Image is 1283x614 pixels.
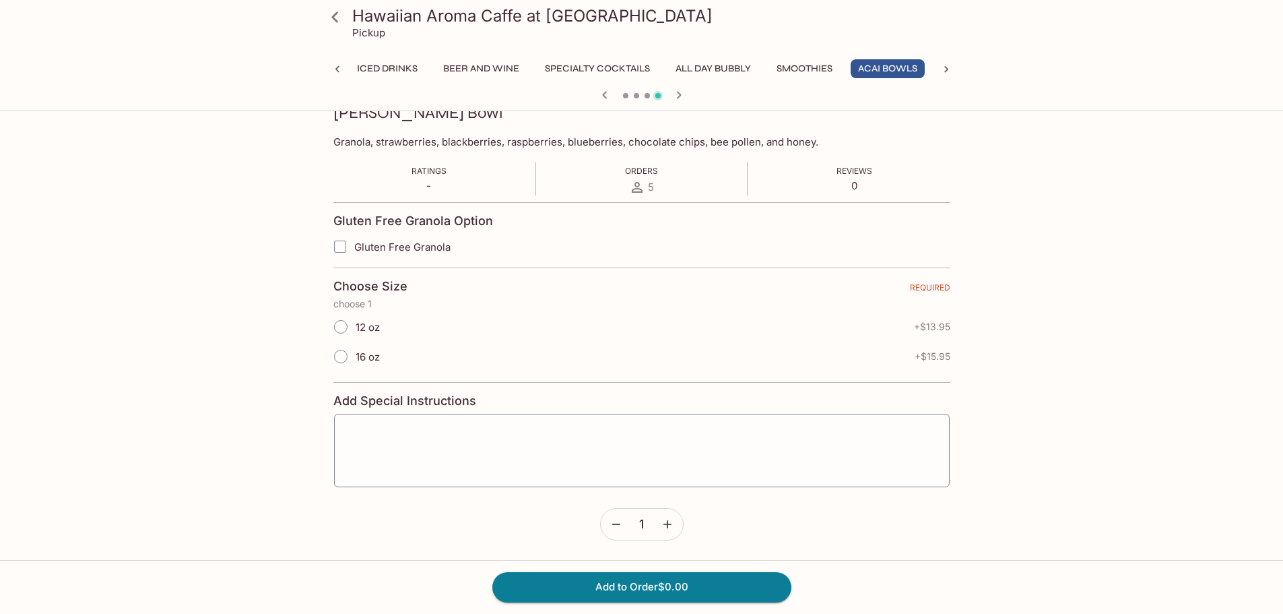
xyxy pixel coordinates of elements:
span: + $15.95 [915,351,950,362]
button: smoothies [769,59,840,78]
button: Beer and Wine [436,59,527,78]
h3: Hawaiian Aroma Caffe at [GEOGRAPHIC_DATA] [352,5,954,26]
span: 12 oz [356,321,380,334]
p: Pickup [352,26,385,39]
span: Gluten Free Granola [354,241,451,253]
span: 16 oz [356,350,380,363]
span: + $13.95 [914,321,950,332]
span: 5 [648,181,654,193]
button: Add to Order$0.00 [492,572,791,602]
h4: Gluten Free Granola Option [333,214,493,228]
button: Specialty Cocktails [537,59,657,78]
p: Granola, strawberries, blackberries, raspberries, blueberries, chocolate chips, bee pollen, and h... [333,135,950,148]
h4: Choose Size [333,279,407,294]
span: Ratings [412,166,447,176]
span: Orders [625,166,658,176]
button: Iced Drinks [350,59,425,78]
span: 1 [639,517,644,532]
h4: Add Special Instructions [333,394,950,408]
p: choose 1 [333,299,950,309]
h3: [PERSON_NAME] Bowl [333,102,503,123]
button: Acai Bowls [851,59,925,78]
p: 0 [836,179,872,192]
button: All Day Bubbly [668,59,758,78]
p: - [412,179,447,192]
span: Reviews [836,166,872,176]
span: REQUIRED [910,282,950,298]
